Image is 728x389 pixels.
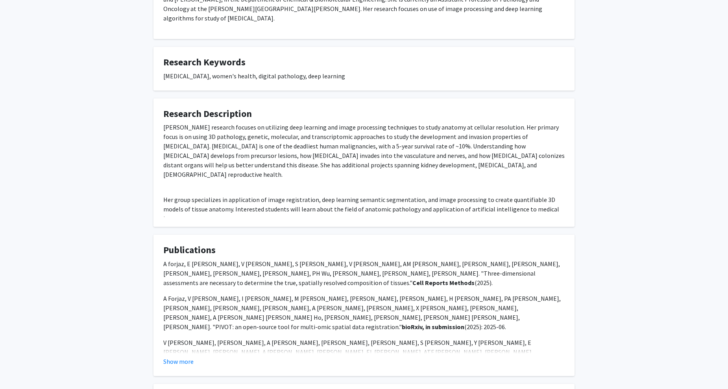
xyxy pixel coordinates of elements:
[163,259,565,287] p: A forjaz, E [PERSON_NAME], V [PERSON_NAME], S [PERSON_NAME], V [PERSON_NAME], AM [PERSON_NAME], [...
[163,71,565,81] div: [MEDICAL_DATA], women's health, digital pathology, deep learning
[412,279,475,287] strong: Cell Reports Methods
[6,354,33,383] iframe: Chat
[163,338,565,385] p: V [PERSON_NAME], [PERSON_NAME], A [PERSON_NAME], [PERSON_NAME], [PERSON_NAME], S [PERSON_NAME], Y...
[163,57,565,68] h4: Research Keywords
[163,357,194,366] button: Show more
[163,245,565,256] h4: Publications
[402,323,464,331] strong: bioRxiv, in submission
[163,294,565,332] p: A Forjaz, V [PERSON_NAME], I [PERSON_NAME], M [PERSON_NAME], [PERSON_NAME], [PERSON_NAME], H [PER...
[163,108,565,120] h4: Research Description
[163,122,565,179] p: [PERSON_NAME] research focuses on utilizing deep learning and image processing techniques to stud...
[163,195,565,223] p: Her group specializes in application of image registration, deep learning semantic segmentation, ...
